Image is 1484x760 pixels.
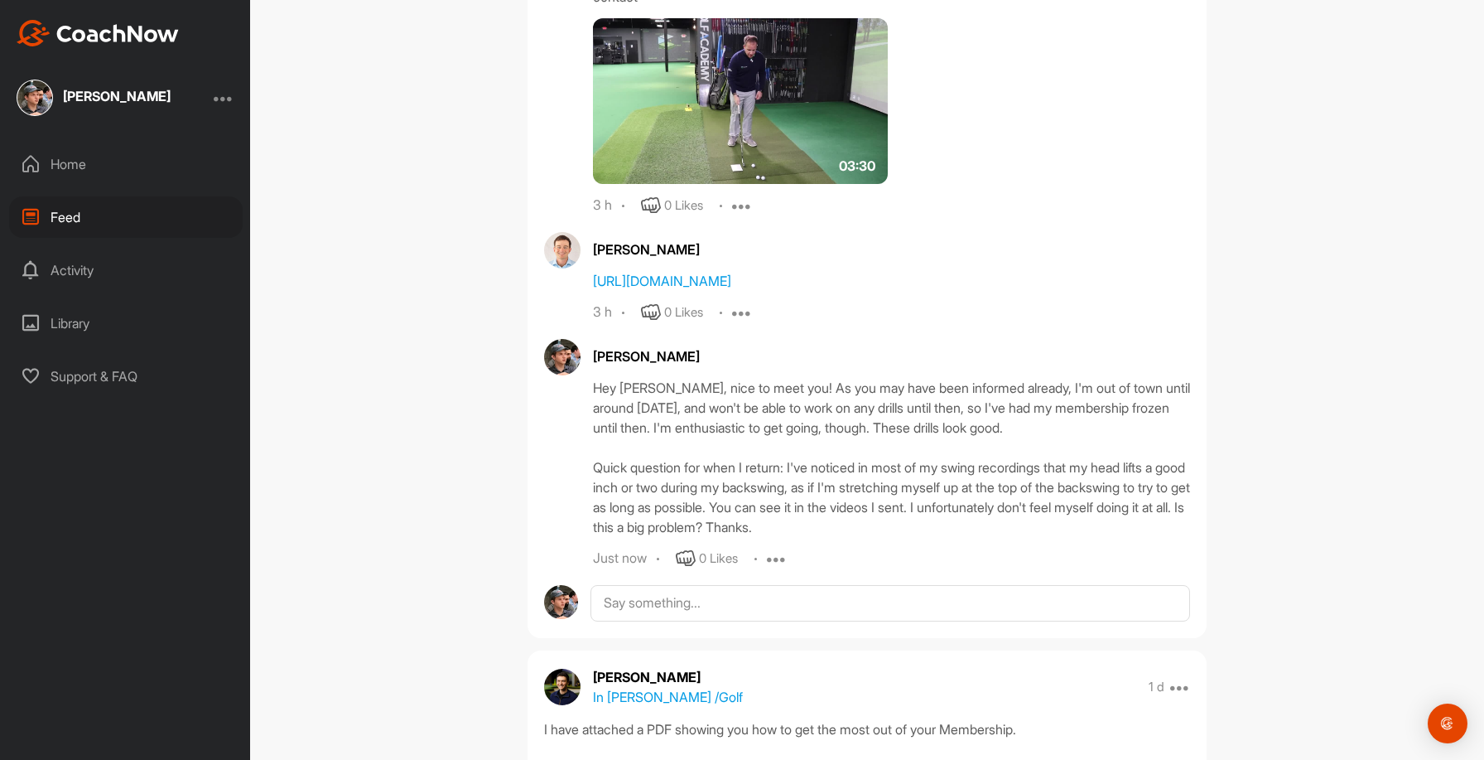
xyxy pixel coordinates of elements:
[63,90,171,103] div: [PERSON_NAME]
[1428,704,1467,743] div: Open Intercom Messenger
[593,687,743,707] p: In [PERSON_NAME] / Golf
[593,273,731,289] a: [URL][DOMAIN_NAME]
[544,232,581,269] img: avatar
[593,240,1190,259] div: [PERSON_NAME]
[593,18,888,184] img: media
[544,585,578,619] img: avatar
[9,356,243,397] div: Support & FAQ
[17,80,53,116] img: square_d9d2876fc4097ea55fdab41bfb7749cf.jpg
[593,378,1190,537] div: Hey [PERSON_NAME], nice to meet you! As you may have been informed already, I'm out of town until...
[593,667,743,687] p: [PERSON_NAME]
[593,197,612,214] div: 3 h
[17,20,179,46] img: CoachNow
[664,303,703,322] div: 0 Likes
[9,196,243,238] div: Feed
[9,303,243,344] div: Library
[544,339,581,375] img: avatar
[593,304,612,321] div: 3 h
[664,196,703,215] div: 0 Likes
[699,549,738,569] div: 0 Likes
[593,550,647,567] div: Just now
[593,346,1190,366] div: [PERSON_NAME]
[9,249,243,291] div: Activity
[9,143,243,185] div: Home
[544,669,581,705] img: avatar
[1149,679,1164,695] p: 1 d
[839,156,875,176] span: 03:30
